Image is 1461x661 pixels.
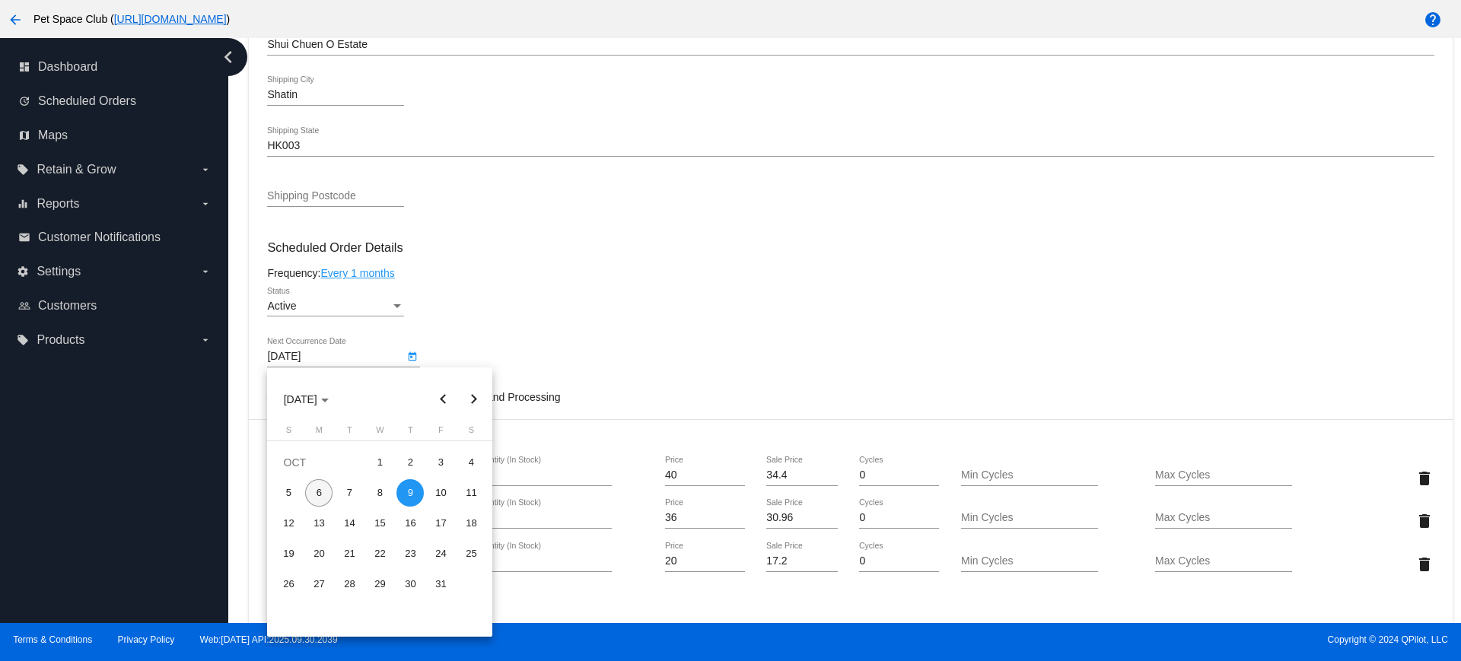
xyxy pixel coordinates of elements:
div: 3 [427,449,454,476]
td: October 28, 2025 [334,569,364,599]
td: October 15, 2025 [364,508,395,539]
th: Friday [425,425,456,440]
td: October 21, 2025 [334,539,364,569]
td: October 1, 2025 [364,447,395,478]
div: 7 [336,479,363,507]
div: 1 [366,449,393,476]
td: October 27, 2025 [304,569,334,599]
td: October 19, 2025 [273,539,304,569]
td: October 30, 2025 [395,569,425,599]
td: October 22, 2025 [364,539,395,569]
td: October 29, 2025 [364,569,395,599]
div: 6 [305,479,333,507]
th: Sunday [273,425,304,440]
td: October 2, 2025 [395,447,425,478]
span: [DATE] [284,393,329,405]
div: 4 [457,449,485,476]
td: October 25, 2025 [456,539,486,569]
div: 31 [427,570,454,598]
div: 8 [366,479,393,507]
button: Previous month [428,384,458,415]
td: October 6, 2025 [304,478,334,508]
div: 29 [366,570,393,598]
div: 27 [305,570,333,598]
div: 10 [427,479,454,507]
td: October 16, 2025 [395,508,425,539]
div: 12 [275,510,302,537]
div: 24 [427,540,454,567]
td: October 12, 2025 [273,508,304,539]
th: Saturday [456,425,486,440]
td: October 7, 2025 [334,478,364,508]
div: 18 [457,510,485,537]
button: Choose month and year [272,384,341,415]
td: October 17, 2025 [425,508,456,539]
div: 25 [457,540,485,567]
td: October 4, 2025 [456,447,486,478]
div: 26 [275,570,302,598]
td: October 14, 2025 [334,508,364,539]
td: October 13, 2025 [304,508,334,539]
td: October 10, 2025 [425,478,456,508]
div: 5 [275,479,302,507]
div: 15 [366,510,393,537]
div: 13 [305,510,333,537]
div: 14 [336,510,363,537]
th: Wednesday [364,425,395,440]
th: Monday [304,425,334,440]
td: October 18, 2025 [456,508,486,539]
div: 17 [427,510,454,537]
button: Next month [458,384,489,415]
div: 28 [336,570,363,598]
div: 20 [305,540,333,567]
div: 2 [396,449,424,476]
div: 21 [336,540,363,567]
th: Thursday [395,425,425,440]
div: 30 [396,570,424,598]
td: October 9, 2025 [395,478,425,508]
td: October 3, 2025 [425,447,456,478]
td: October 5, 2025 [273,478,304,508]
td: October 11, 2025 [456,478,486,508]
div: 9 [396,479,424,507]
td: October 24, 2025 [425,539,456,569]
div: 23 [396,540,424,567]
div: 16 [396,510,424,537]
td: October 31, 2025 [425,569,456,599]
td: OCT [273,447,364,478]
th: Tuesday [334,425,364,440]
div: 19 [275,540,302,567]
td: October 20, 2025 [304,539,334,569]
td: October 26, 2025 [273,569,304,599]
td: October 23, 2025 [395,539,425,569]
td: October 8, 2025 [364,478,395,508]
div: 11 [457,479,485,507]
div: 22 [366,540,393,567]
